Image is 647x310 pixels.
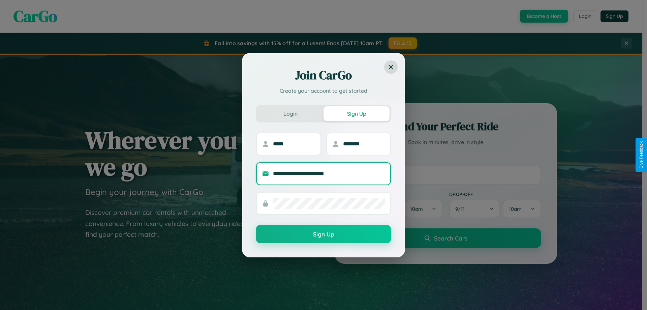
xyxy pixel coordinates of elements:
p: Create your account to get started [256,87,391,95]
h2: Join CarGo [256,67,391,83]
div: Give Feedback [639,141,644,169]
button: Sign Up [323,106,390,121]
button: Login [257,106,323,121]
button: Sign Up [256,225,391,243]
